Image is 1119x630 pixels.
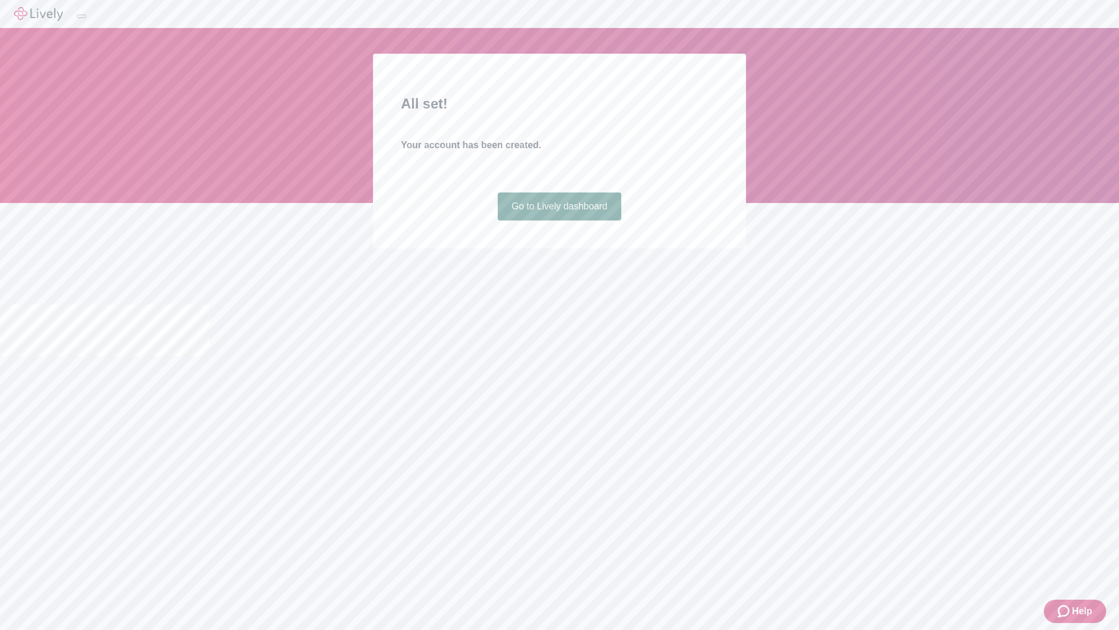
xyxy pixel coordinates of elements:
[401,138,718,152] h4: Your account has been created.
[1044,600,1106,623] button: Zendesk support iconHelp
[77,15,86,18] button: Log out
[1058,604,1072,618] svg: Zendesk support icon
[14,7,63,21] img: Lively
[498,192,622,220] a: Go to Lively dashboard
[1072,604,1092,618] span: Help
[401,93,718,114] h2: All set!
